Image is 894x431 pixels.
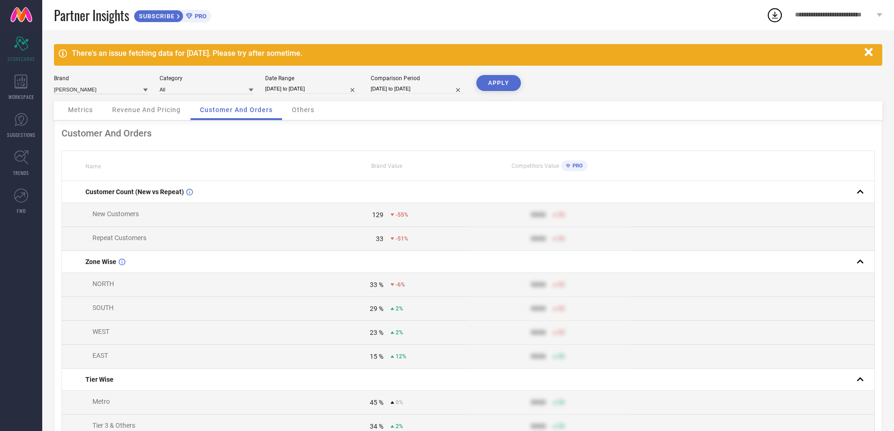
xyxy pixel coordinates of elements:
[531,329,546,336] div: 9999
[396,212,408,218] span: -55%
[558,235,565,242] span: 50
[396,353,406,360] span: 12%
[13,169,29,176] span: TRENDS
[112,106,181,113] span: Revenue And Pricing
[396,281,405,288] span: -6%
[54,75,148,82] div: Brand
[92,234,146,242] span: Repeat Customers
[558,399,565,406] span: 50
[370,281,383,288] div: 33 %
[92,398,110,405] span: Metro
[376,235,383,242] div: 33
[8,55,35,62] span: SCORECARDS
[372,211,383,219] div: 129
[396,329,403,336] span: 2%
[370,353,383,360] div: 15 %
[85,258,116,265] span: Zone Wise
[7,131,36,138] span: SUGGESTIONS
[766,7,783,23] div: Open download list
[558,329,565,336] span: 50
[61,128,875,139] div: Customer And Orders
[396,399,403,406] span: 0%
[72,49,860,58] div: There's an issue fetching data for [DATE]. Please try after sometime.
[200,106,273,113] span: Customer And Orders
[558,305,565,312] span: 50
[8,93,34,100] span: WORKSPACE
[85,188,184,196] span: Customer Count (New vs Repeat)
[531,211,546,219] div: 9999
[265,84,359,94] input: Select date range
[134,8,211,23] a: SUBSCRIBEPRO
[558,353,565,360] span: 50
[531,281,546,288] div: 9999
[370,423,383,430] div: 34 %
[265,75,359,82] div: Date Range
[558,212,565,218] span: 50
[371,163,402,169] span: Brand Value
[531,353,546,360] div: 9999
[92,352,108,359] span: EAST
[396,305,403,312] span: 2%
[68,106,93,113] span: Metrics
[92,328,109,335] span: WEST
[92,280,114,287] span: NORTH
[558,281,565,288] span: 50
[92,304,114,311] span: SOUTH
[370,305,383,312] div: 29 %
[192,13,206,20] span: PRO
[17,207,26,214] span: FWD
[531,423,546,430] div: 9999
[92,210,139,218] span: New Customers
[476,75,521,91] button: APPLY
[92,422,135,429] span: Tier 3 & Others
[396,423,403,430] span: 2%
[85,376,114,383] span: Tier Wise
[134,13,177,20] span: SUBSCRIBE
[531,235,546,242] div: 9999
[371,84,465,94] input: Select comparison period
[85,163,101,170] span: Name
[292,106,314,113] span: Others
[370,329,383,336] div: 23 %
[54,6,129,25] span: Partner Insights
[558,423,565,430] span: 50
[570,163,583,169] span: PRO
[512,163,559,169] span: Competitors Value
[396,235,408,242] span: -51%
[531,305,546,312] div: 9999
[371,75,465,82] div: Comparison Period
[531,399,546,406] div: 9999
[160,75,253,82] div: Category
[370,399,383,406] div: 45 %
